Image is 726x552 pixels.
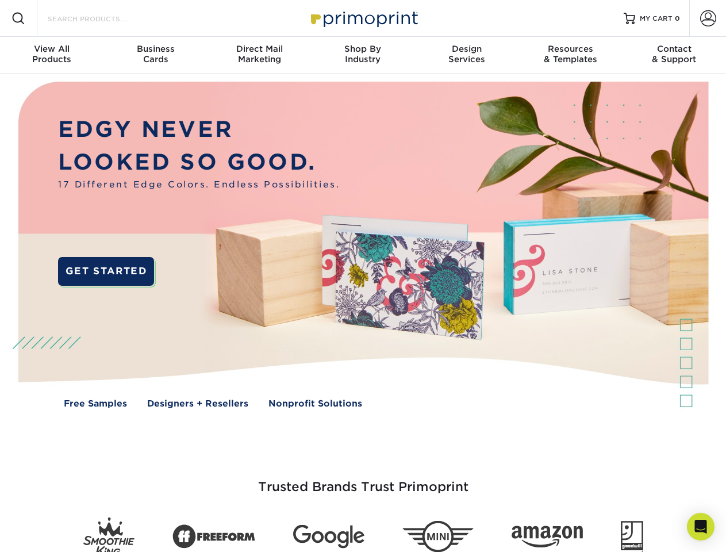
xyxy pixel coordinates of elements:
div: & Support [623,44,726,64]
span: MY CART [640,14,673,24]
div: & Templates [518,44,622,64]
span: Contact [623,44,726,54]
a: Resources& Templates [518,37,622,74]
a: Direct MailMarketing [208,37,311,74]
a: BusinessCards [103,37,207,74]
p: LOOKED SO GOOD. [58,146,340,179]
span: 0 [675,14,680,22]
a: Designers + Resellers [147,397,248,411]
div: Cards [103,44,207,64]
p: EDGY NEVER [58,113,340,146]
span: Resources [518,44,622,54]
a: DesignServices [415,37,518,74]
a: Nonprofit Solutions [268,397,362,411]
span: Business [103,44,207,54]
span: Direct Mail [208,44,311,54]
span: 17 Different Edge Colors. Endless Possibilities. [58,178,340,191]
a: GET STARTED [58,257,154,286]
h3: Trusted Brands Trust Primoprint [27,452,700,508]
input: SEARCH PRODUCTS..... [47,11,159,25]
a: Shop ByIndustry [311,37,414,74]
img: Google [293,525,364,549]
div: Services [415,44,518,64]
a: Contact& Support [623,37,726,74]
img: Amazon [512,526,583,548]
div: Marketing [208,44,311,64]
img: Primoprint [306,6,421,30]
div: Open Intercom Messenger [687,513,715,540]
a: Free Samples [64,397,127,411]
img: Goodwill [621,521,643,552]
iframe: Google Customer Reviews [3,517,98,548]
span: Design [415,44,518,54]
div: Industry [311,44,414,64]
span: Shop By [311,44,414,54]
